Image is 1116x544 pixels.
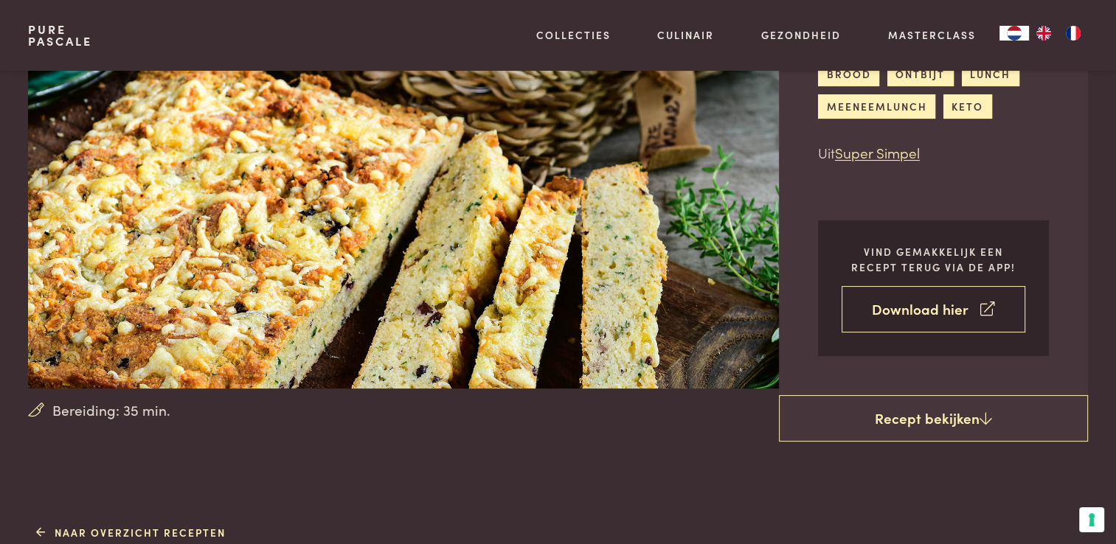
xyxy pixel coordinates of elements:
button: Uw voorkeuren voor toestemming voor trackingtechnologieën [1079,507,1104,532]
a: Naar overzicht recepten [36,525,226,540]
a: NL [999,26,1029,41]
p: Uit [818,142,1049,164]
span: Bereiding: 35 min. [52,400,170,421]
a: Masterclass [888,27,976,43]
a: Collecties [536,27,611,43]
a: PurePascale [28,24,92,47]
p: Vind gemakkelijk een recept terug via de app! [842,244,1025,274]
a: lunch [962,62,1019,86]
a: Super Simpel [835,142,920,162]
a: ontbijt [887,62,954,86]
a: EN [1029,26,1058,41]
a: FR [1058,26,1088,41]
a: meeneemlunch [818,94,935,119]
a: Culinair [657,27,714,43]
aside: Language selected: Nederlands [999,26,1088,41]
a: Download hier [842,286,1025,332]
ul: Language list [1029,26,1088,41]
a: keto [943,94,992,119]
div: Language [999,26,1029,41]
a: Gezondheid [761,27,841,43]
a: brood [818,62,879,86]
a: Recept bekijken [779,395,1088,442]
